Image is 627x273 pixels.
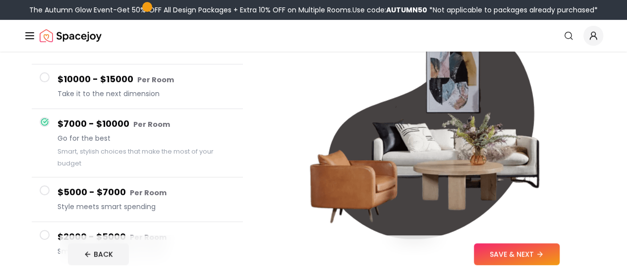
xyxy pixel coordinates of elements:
b: AUTUMN50 [386,5,427,15]
button: $10000 - $15000 Per RoomTake it to the next dimension [32,64,243,109]
small: Per Room [130,188,167,198]
button: $5000 - $7000 Per RoomStyle meets smart spending [32,177,243,222]
img: Spacejoy Logo [40,26,102,46]
button: $2000 - $5000 Per RoomSmall on numbers, big on style [32,222,243,266]
small: Per Room [130,232,167,242]
nav: Global [24,20,603,52]
small: Per Room [137,75,174,85]
a: Spacejoy [40,26,102,46]
span: Use code: [352,5,427,15]
button: $7000 - $10000 Per RoomGo for the bestSmart, stylish choices that make the most of your budget [32,109,243,177]
div: The Autumn Glow Event-Get 50% OFF All Design Packages + Extra 10% OFF on Multiple Rooms. [29,5,598,15]
h4: $7000 - $10000 [57,117,235,131]
h4: $5000 - $7000 [57,185,235,200]
span: *Not applicable to packages already purchased* [427,5,598,15]
h4: $2000 - $5000 [57,230,235,244]
span: Take it to the next dimension [57,89,235,99]
span: Go for the best [57,133,235,143]
button: SAVE & NEXT [474,243,560,265]
span: Small on numbers, big on style [57,246,235,256]
small: Smart, stylish choices that make the most of your budget [57,147,214,167]
small: Per Room [133,119,170,129]
button: BACK [68,243,129,265]
h4: $10000 - $15000 [57,72,235,87]
span: Style meets smart spending [57,202,235,212]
